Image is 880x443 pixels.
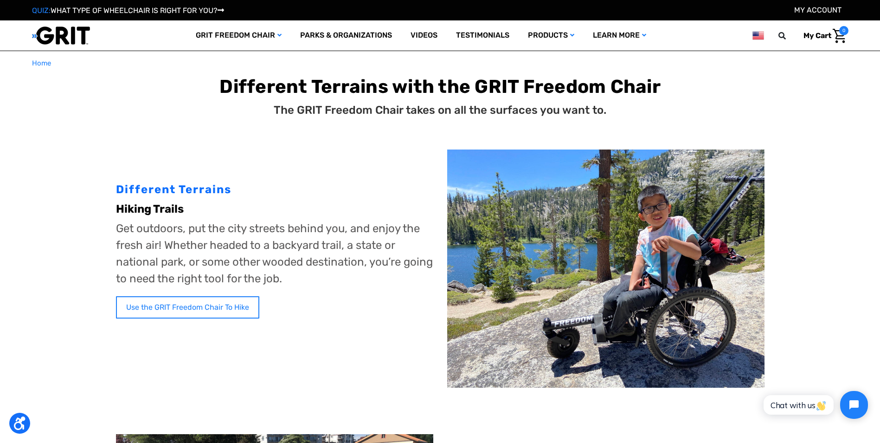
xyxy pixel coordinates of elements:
a: GRIT Freedom Chair [186,20,291,51]
a: Home [32,58,51,69]
a: Testimonials [447,20,519,51]
nav: Breadcrumb [32,58,848,69]
img: Child using GRIT Freedom Chair outdoor wheelchair on rocky slope with forest and water background [447,150,764,388]
img: us.png [752,30,764,41]
b: Hiking Trails [116,202,184,215]
span: Home [32,59,51,67]
a: Account [794,6,841,14]
a: Learn More [584,20,655,51]
p: The GRIT Freedom Chair takes on all the surfaces you want to. [274,102,606,118]
a: Cart with 0 items [796,26,848,46]
span: QUIZ: [32,6,51,15]
div: Different Terrains [116,181,433,198]
a: Videos [401,20,447,51]
b: Different Terrains with the GRIT Freedom Chair [219,76,661,98]
a: QUIZ:WHAT TYPE OF WHEELCHAIR IS RIGHT FOR YOU? [32,6,224,15]
a: Products [519,20,584,51]
a: Use the GRIT Freedom Chair To Hike [116,296,259,319]
iframe: Tidio Chat [753,383,876,427]
p: Get outdoors, put the city streets behind you, and enjoy the fresh air! Whether headed to a backy... [116,220,433,287]
a: Parks & Organizations [291,20,401,51]
img: Cart [833,29,846,43]
input: Search [783,26,796,46]
span: 0 [839,26,848,35]
span: My Cart [803,31,831,40]
img: GRIT All-Terrain Wheelchair and Mobility Equipment [32,26,90,45]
